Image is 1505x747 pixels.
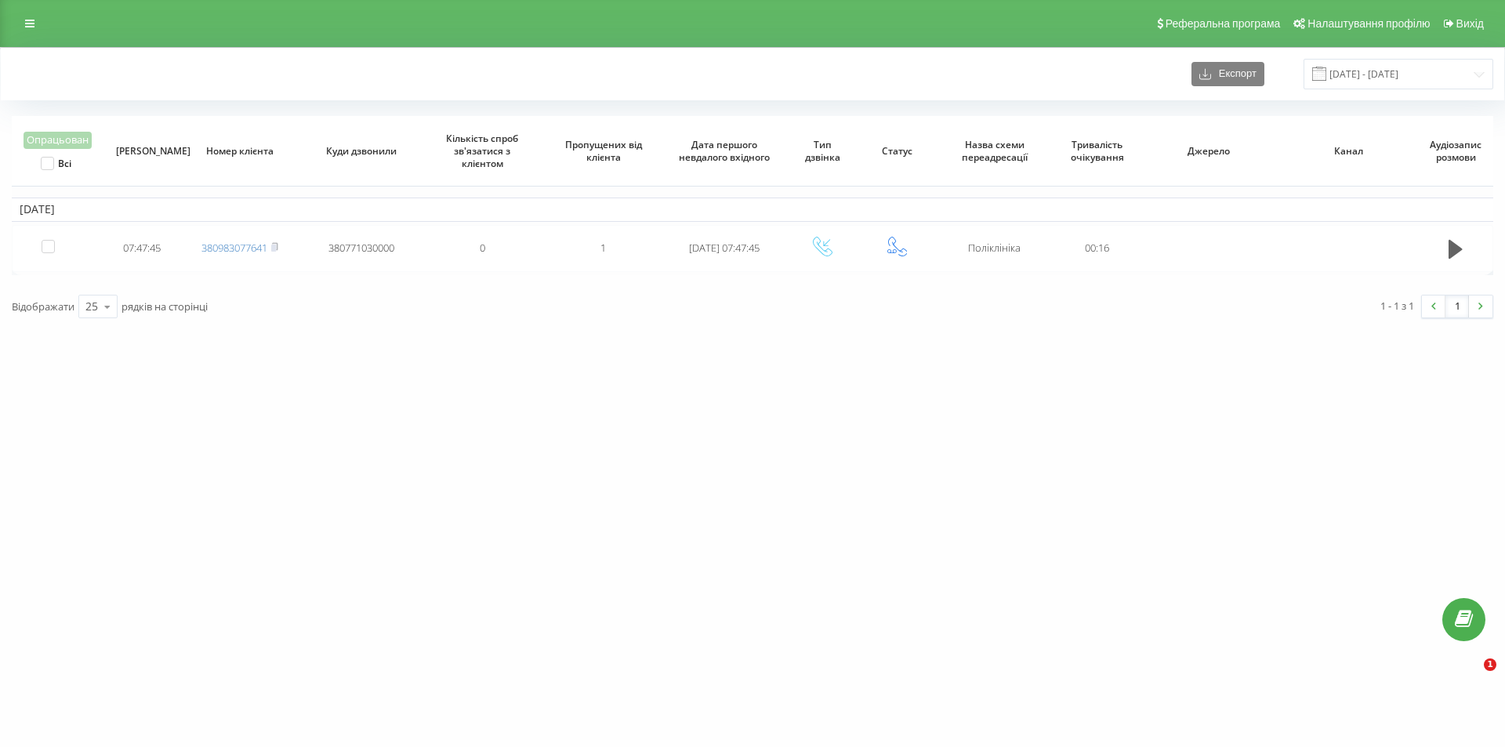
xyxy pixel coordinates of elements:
[1293,145,1404,158] span: Канал
[41,157,71,170] label: Всі
[314,145,408,158] span: Куди дзвонили
[677,139,772,163] span: Дата першого невдалого вхідного
[121,299,208,314] span: рядків на сторінці
[689,241,760,255] span: [DATE] 07:47:45
[1211,68,1257,80] span: Експорт
[480,241,485,255] span: 0
[328,241,394,255] span: 380771030000
[85,299,98,314] div: 25
[1445,296,1469,317] a: 1
[1484,658,1496,671] span: 1
[934,225,1056,272] td: Поліклініка
[193,145,288,158] span: Номер клієнта
[201,241,267,255] a: 380983077641
[1067,139,1128,163] span: Тривалість очікування
[1430,139,1483,163] span: Аудіозапис розмови
[105,225,180,272] td: 07:47:45
[435,132,530,169] span: Кількість спроб зв'язатися з клієнтом
[116,145,169,158] span: [PERSON_NAME]
[1153,145,1264,158] span: Джерело
[12,299,74,314] span: Відображати
[870,145,923,158] span: Статус
[12,198,1493,221] td: [DATE]
[796,139,849,163] span: Тип дзвінка
[1055,225,1139,272] td: 00:16
[947,139,1042,163] span: Назва схеми переадресації
[1380,298,1414,314] div: 1 - 1 з 1
[1191,62,1264,86] button: Експорт
[1452,658,1489,696] iframe: Intercom live chat
[600,241,606,255] span: 1
[1166,17,1281,30] span: Реферальна програма
[1307,17,1430,30] span: Налаштування профілю
[1456,17,1484,30] span: Вихід
[556,139,651,163] span: Пропущених від клієнта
